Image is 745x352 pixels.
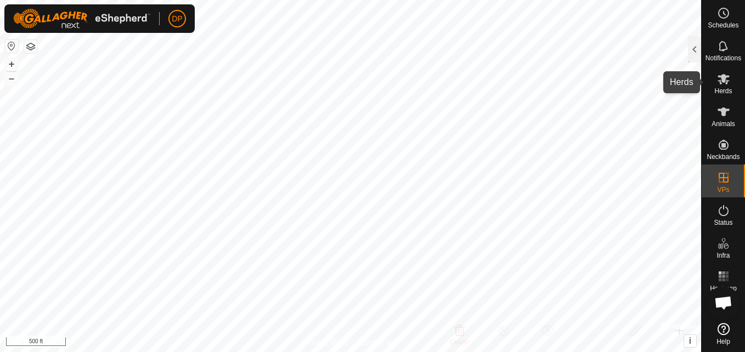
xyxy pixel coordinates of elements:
span: Notifications [706,55,741,61]
button: – [5,72,18,85]
span: Herds [714,88,732,94]
button: Map Layers [24,40,37,53]
button: Reset Map [5,39,18,53]
span: Heatmap [710,285,737,292]
span: Infra [716,252,730,259]
span: Animals [712,121,735,127]
span: DP [172,13,182,25]
button: + [5,58,18,71]
img: Gallagher Logo [13,9,150,29]
span: Neckbands [707,154,740,160]
div: Open chat [707,286,740,319]
button: i [684,335,696,347]
a: Privacy Policy [307,338,348,348]
a: Contact Us [362,338,394,348]
a: Help [702,319,745,349]
span: i [689,336,691,345]
span: Status [714,219,732,226]
span: Schedules [708,22,738,29]
span: VPs [717,186,729,193]
span: Help [716,338,730,345]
